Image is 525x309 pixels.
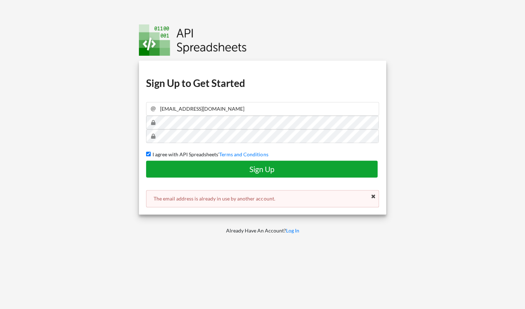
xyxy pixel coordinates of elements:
[154,195,371,202] p: The email address is already in use by another account.
[154,165,370,174] h4: Sign Up
[134,227,391,234] p: Already Have An Account?
[139,24,247,56] img: Logo.png
[146,161,378,177] button: Sign Up
[146,77,379,89] h1: Sign Up to Get Started
[151,151,219,157] span: I agree with API Spreadsheets'
[146,102,379,116] input: Email
[219,151,268,157] a: Terms and Conditions
[286,227,299,234] a: Log In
